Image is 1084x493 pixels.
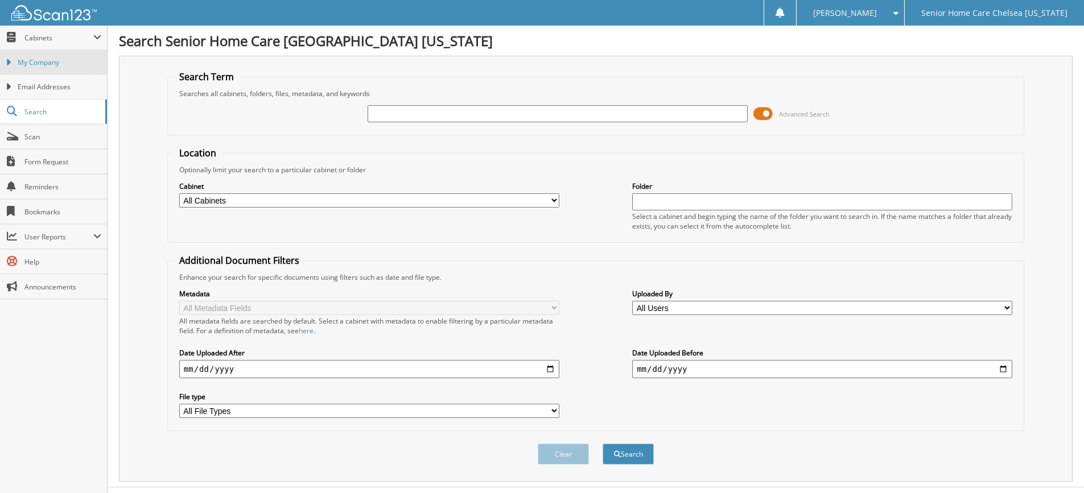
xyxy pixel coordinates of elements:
[174,272,1018,282] div: Enhance your search for specific documents using filters such as date and file type.
[179,392,559,401] label: File type
[174,147,222,159] legend: Location
[632,360,1012,378] input: end
[179,181,559,191] label: Cabinet
[24,182,101,192] span: Reminders
[18,82,101,92] span: Email Addresses
[18,57,101,68] span: My Company
[632,212,1012,231] div: Select a cabinet and begin typing the name of the folder you want to search in. If the name match...
[24,33,93,43] span: Cabinets
[632,348,1012,358] label: Date Uploaded Before
[179,316,559,335] div: All metadata fields are searched by default. Select a cabinet with metadata to enable filtering b...
[632,181,1012,191] label: Folder
[179,348,559,358] label: Date Uploaded After
[179,360,559,378] input: start
[299,326,314,335] a: here
[1027,438,1084,493] iframe: Chat Widget
[603,444,654,465] button: Search
[24,232,93,242] span: User Reports
[174,71,240,83] legend: Search Term
[179,289,559,299] label: Metadata
[174,89,1018,98] div: Searches all cabinets, folders, files, metadata, and keywords
[24,207,101,217] span: Bookmarks
[174,254,305,267] legend: Additional Document Filters
[921,10,1067,16] span: Senior Home Care Chelsea [US_STATE]
[24,257,101,267] span: Help
[24,282,101,292] span: Announcements
[119,31,1073,50] h1: Search Senior Home Care [GEOGRAPHIC_DATA] [US_STATE]
[632,289,1012,299] label: Uploaded By
[174,165,1018,175] div: Optionally limit your search to a particular cabinet or folder
[538,444,589,465] button: Clear
[24,157,101,167] span: Form Request
[24,132,101,142] span: Scan
[11,5,97,20] img: scan123-logo-white.svg
[813,10,877,16] span: [PERSON_NAME]
[779,110,830,118] span: Advanced Search
[24,107,100,117] span: Search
